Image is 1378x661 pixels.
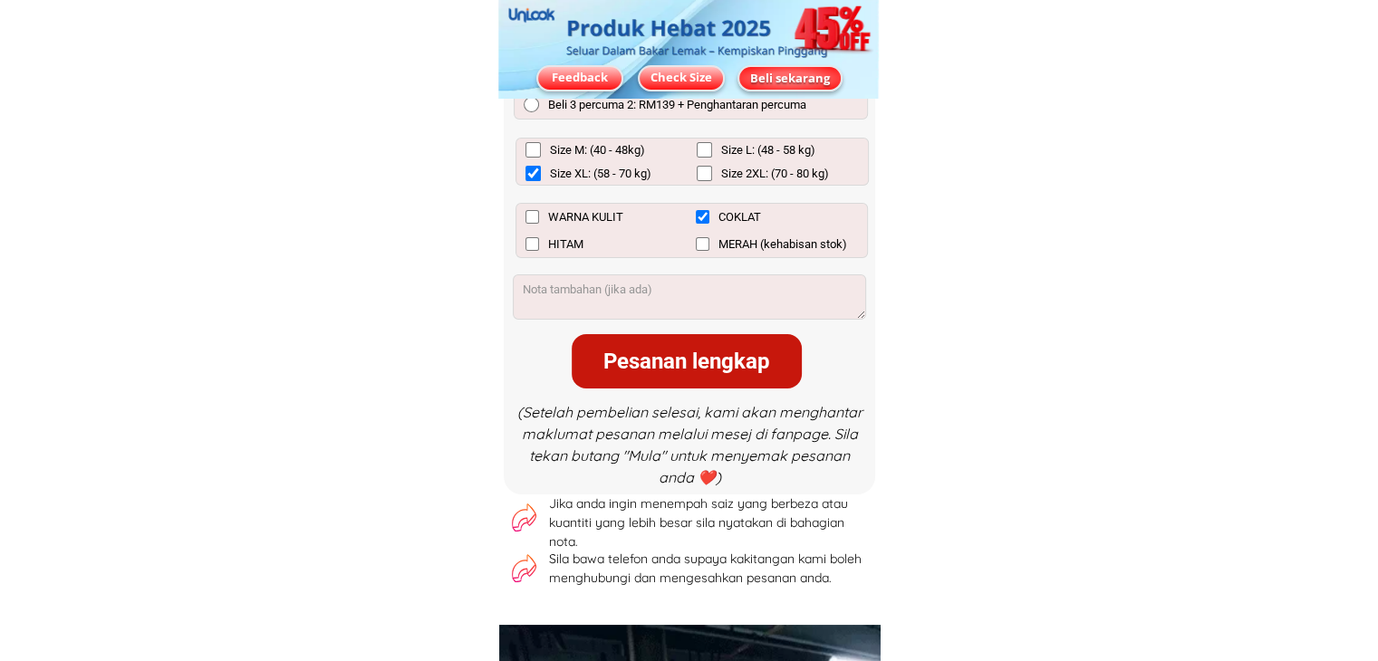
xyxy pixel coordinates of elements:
span: Size XL: (58 - 70 kg) [550,165,651,183]
div: Check Size [640,69,723,87]
span: WARNA KULIT [548,208,623,226]
p: Jika anda ingin menempah saiz yang berbeza atau kuantiti yang lebih besar sila nyatakan di bahagi... [549,494,863,551]
input: Size M: (40 - 48kg) [525,142,541,158]
input: HITAM [525,237,539,251]
span: Size M: (40 - 48kg) [550,141,645,159]
span: MERAH (kehabisan stok) [718,235,847,254]
input: Size XL: (58 - 70 kg) [525,166,541,181]
input: Size L: (48 - 58 kg) [697,142,712,158]
p: Sila bawa telefon anda supaya kakitangan kami boleh menghubungi dan mengesahkan pesanan anda. [549,550,862,588]
input: MERAH (kehabisan stok) [696,237,709,251]
div: Feedback [538,69,622,87]
input: Beli 3 percuma 2: RM139 + Penghantaran percuma [524,97,539,112]
input: COKLAT [696,210,709,224]
span: Size L: (48 - 58 kg) [721,141,815,159]
p: (Setelah pembelian selesai, kami akan menghantar maklumat pesanan melalui mesej di fanpage. Sila ... [510,401,869,488]
span: Size 2XL: (70 - 80 kg) [721,165,829,183]
input: WARNA KULIT [525,210,539,224]
div: Beli sekarang [739,69,841,87]
div: Pesanan lengkap [572,345,802,378]
span: HITAM [548,235,583,254]
span: COKLAT [718,208,761,226]
input: Size 2XL: (70 - 80 kg) [697,166,712,181]
span: Beli 3 percuma 2: RM139 + Penghantaran percuma [548,96,806,114]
